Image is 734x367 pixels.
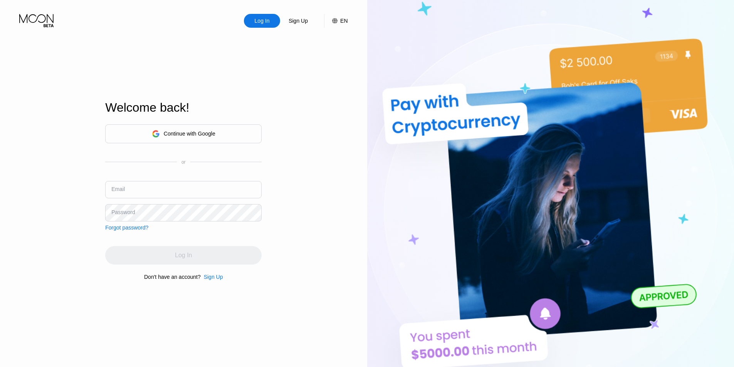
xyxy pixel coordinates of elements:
[340,18,348,24] div: EN
[280,14,316,28] div: Sign Up
[181,159,186,165] div: or
[105,225,148,231] div: Forgot password?
[201,274,223,280] div: Sign Up
[204,274,223,280] div: Sign Up
[105,101,262,115] div: Welcome back!
[111,186,125,192] div: Email
[105,124,262,143] div: Continue with Google
[254,17,270,25] div: Log In
[144,274,201,280] div: Don't have an account?
[164,131,215,137] div: Continue with Google
[324,14,348,28] div: EN
[111,209,135,215] div: Password
[244,14,280,28] div: Log In
[288,17,309,25] div: Sign Up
